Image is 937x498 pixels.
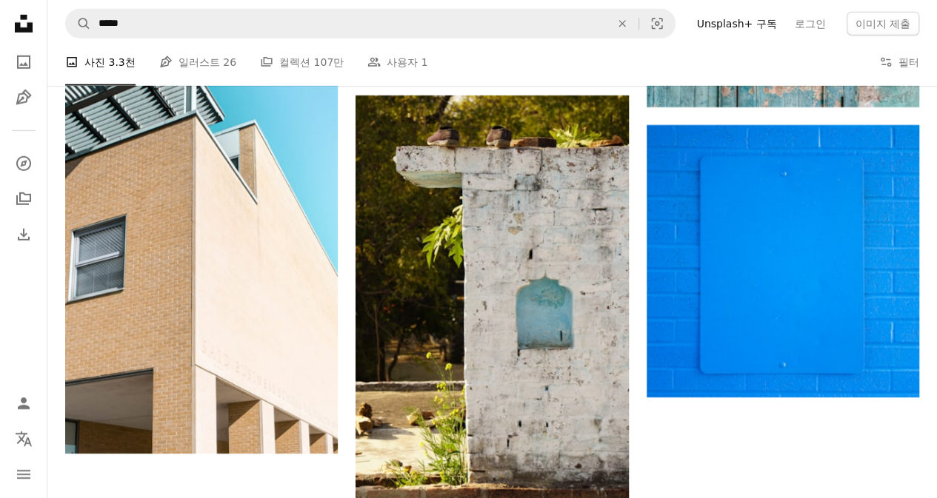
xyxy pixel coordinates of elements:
span: 1 [421,54,428,70]
button: 메뉴 [9,460,39,489]
a: 로그인 / 가입 [9,388,39,418]
button: 필터 [879,38,919,86]
a: 보라색 벽돌 벽에 파란색 ipad [647,254,919,267]
span: 26 [223,54,236,70]
a: 홈 — Unsplash [9,9,39,41]
a: 컬렉션 107만 [260,38,344,86]
button: 삭제 [606,10,638,38]
a: 낮에는 갈색 콘크리트 건물 [65,243,338,256]
img: 보라색 벽돌 벽에 파란색 ipad [647,125,919,397]
button: Unsplash 검색 [66,10,91,38]
button: 언어 [9,424,39,454]
a: Unsplash+ 구독 [687,12,785,36]
a: 컬렉션 [9,184,39,214]
a: 일러스트 [9,83,39,112]
a: 사진 [9,47,39,77]
img: 낮에는 갈색 콘크리트 건물 [65,45,338,454]
button: 이미지 제출 [847,12,919,36]
span: 107만 [313,54,344,70]
a: 다운로드 내역 [9,220,39,249]
a: 사용자 1 [367,38,427,86]
a: 중간에 구멍이있는 흰색 벽돌 벽 [356,293,628,306]
form: 사이트 전체에서 이미지 찾기 [65,9,676,38]
a: 로그인 [786,12,835,36]
a: 일러스트 26 [159,38,236,86]
button: 시각적 검색 [639,10,675,38]
a: 탐색 [9,149,39,178]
